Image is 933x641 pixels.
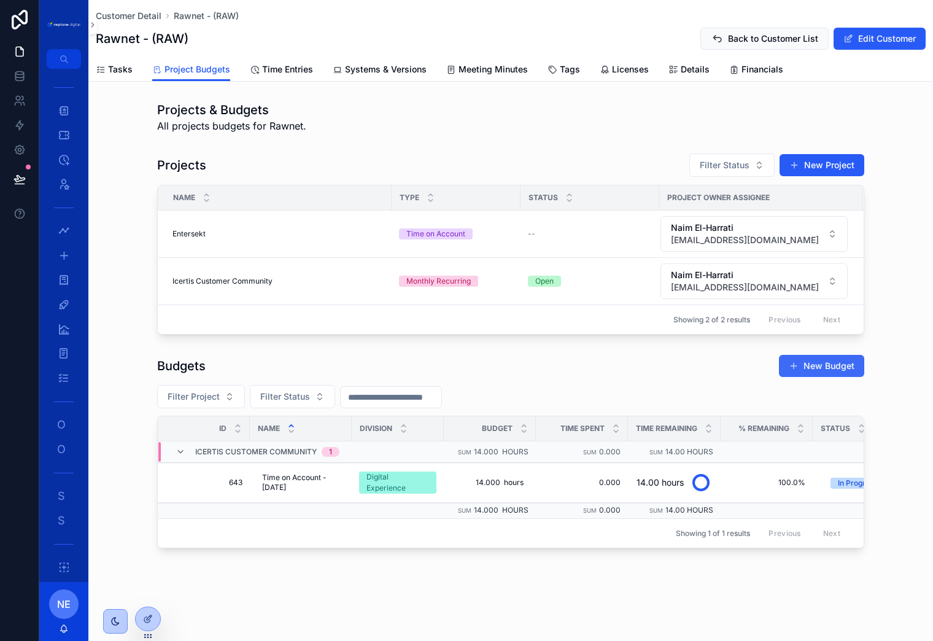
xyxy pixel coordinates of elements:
a: S [47,485,81,507]
a: Open [528,276,652,287]
span: Naim El-Harrati [671,269,819,281]
span: Project Owner Assignee [667,193,770,203]
a: O [47,438,81,460]
span: Division [360,424,392,433]
a: 14.00 hours [635,468,713,497]
span: 14.000 hours [456,478,524,488]
a: Customer Detail [96,10,161,22]
button: Select Button [250,385,335,408]
span: 0.000 [599,447,621,456]
a: Tasks [96,58,133,83]
a: 14.000 hours [451,473,528,492]
span: Time Remaining [636,424,697,433]
span: All projects budgets for Rawnet. [157,118,306,133]
span: Showing 1 of 1 results [676,529,750,538]
div: 14.00 hours [637,470,684,495]
span: Status [528,193,558,203]
h1: Projects & Budgets [157,101,306,118]
span: Tasks [108,63,133,76]
span: Name [173,193,195,203]
span: O [55,443,68,456]
a: Select Button [660,263,848,300]
div: Open [535,276,554,287]
button: New Project [780,154,864,176]
span: 14.000 hours [474,505,528,515]
button: New Budget [779,355,864,377]
a: Select Button [660,216,848,252]
div: In Progress [838,478,877,489]
span: 14.000 hours [474,447,528,456]
span: Systems & Versions [345,63,427,76]
span: 14.00 hours [665,505,713,515]
div: scrollable content [39,69,88,582]
a: Icertis Customer Community [172,276,384,286]
span: Showing 2 of 2 results [673,315,750,325]
span: Naim El-Harrati [671,222,819,234]
button: Select Button [689,153,775,177]
span: Time on Account - [DATE] [262,473,339,492]
span: Budget [482,424,513,433]
img: App logo [47,21,81,28]
span: Details [681,63,710,76]
a: Rawnet - (RAW) [174,10,239,22]
button: Back to Customer List [700,28,829,50]
span: Time Spent [560,424,605,433]
a: Digital Experience [359,472,436,494]
span: Icertis Customer Community [172,276,273,286]
span: Entersekt [172,229,206,239]
span: Type [400,193,419,203]
div: Digital Experience [366,472,429,494]
a: Licenses [600,58,649,83]
a: Project Budgets [152,58,230,82]
a: O [47,414,81,436]
span: Id [219,424,226,433]
span: Meeting Minutes [459,63,528,76]
span: Project Budgets [165,63,230,76]
span: Name [258,424,280,433]
a: Select Button [820,471,932,494]
span: 0.000 [599,505,621,515]
small: Sum [583,449,597,456]
span: Time Entries [262,63,313,76]
a: Time on Account [399,228,513,239]
small: Sum [649,507,663,514]
a: Systems & Versions [333,58,427,83]
button: Edit Customer [834,28,926,50]
button: Select Button [821,472,931,494]
h1: Projects [157,157,206,174]
span: Icertis Customer Community [195,447,317,457]
button: Select Button [157,385,245,408]
span: Status [821,424,850,433]
div: 1 [329,447,332,457]
span: Financials [741,63,783,76]
small: Sum [583,507,597,514]
a: Entersekt [172,229,384,239]
a: 100.0% [728,478,805,488]
button: Select Button [660,263,848,299]
a: Meeting Minutes [446,58,528,83]
span: 14.00 hours [665,447,713,456]
span: Filter Status [700,159,749,171]
a: Tags [548,58,580,83]
a: Time on Account - [DATE] [257,468,344,497]
a: Time Entries [250,58,313,83]
div: Monthly Recurring [406,276,471,287]
span: Tags [560,63,580,76]
span: NE [57,597,71,612]
a: 0.000 [543,478,621,488]
small: Sum [458,507,471,514]
a: Monthly Recurring [399,276,513,287]
span: Filter Project [168,390,220,403]
span: -- [528,229,535,239]
span: Licenses [612,63,649,76]
span: S [55,490,68,502]
a: 643 [172,478,242,488]
a: Details [668,58,710,83]
h1: Rawnet - (RAW) [96,30,188,47]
